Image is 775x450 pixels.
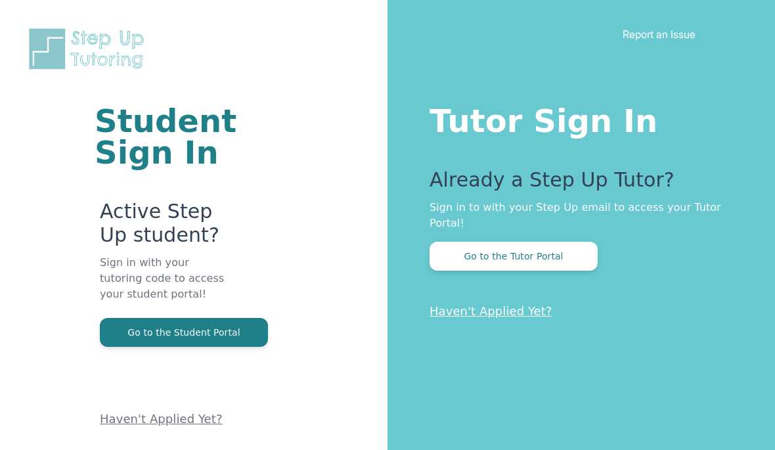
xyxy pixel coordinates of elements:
[100,326,268,338] a: Go to the Student Portal
[100,412,223,426] a: Haven't Applied Yet?
[26,26,152,72] img: Step Up Tutoring horizontal logo
[430,168,722,200] p: Already a Step Up Tutor?
[95,105,230,168] h1: Student Sign In
[430,304,552,318] a: Haven't Applied Yet?
[100,318,268,347] button: Go to the Student Portal
[100,200,230,255] p: Active Step Up student?
[430,100,722,137] h1: Tutor Sign In
[430,200,722,231] p: Sign in to with your Step Up email to access your Tutor Portal!
[430,242,598,271] button: Go to the Tutor Portal
[430,250,598,262] a: Go to the Tutor Portal
[100,255,230,318] p: Sign in with your tutoring code to access your student portal!
[623,28,696,41] a: Report an Issue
